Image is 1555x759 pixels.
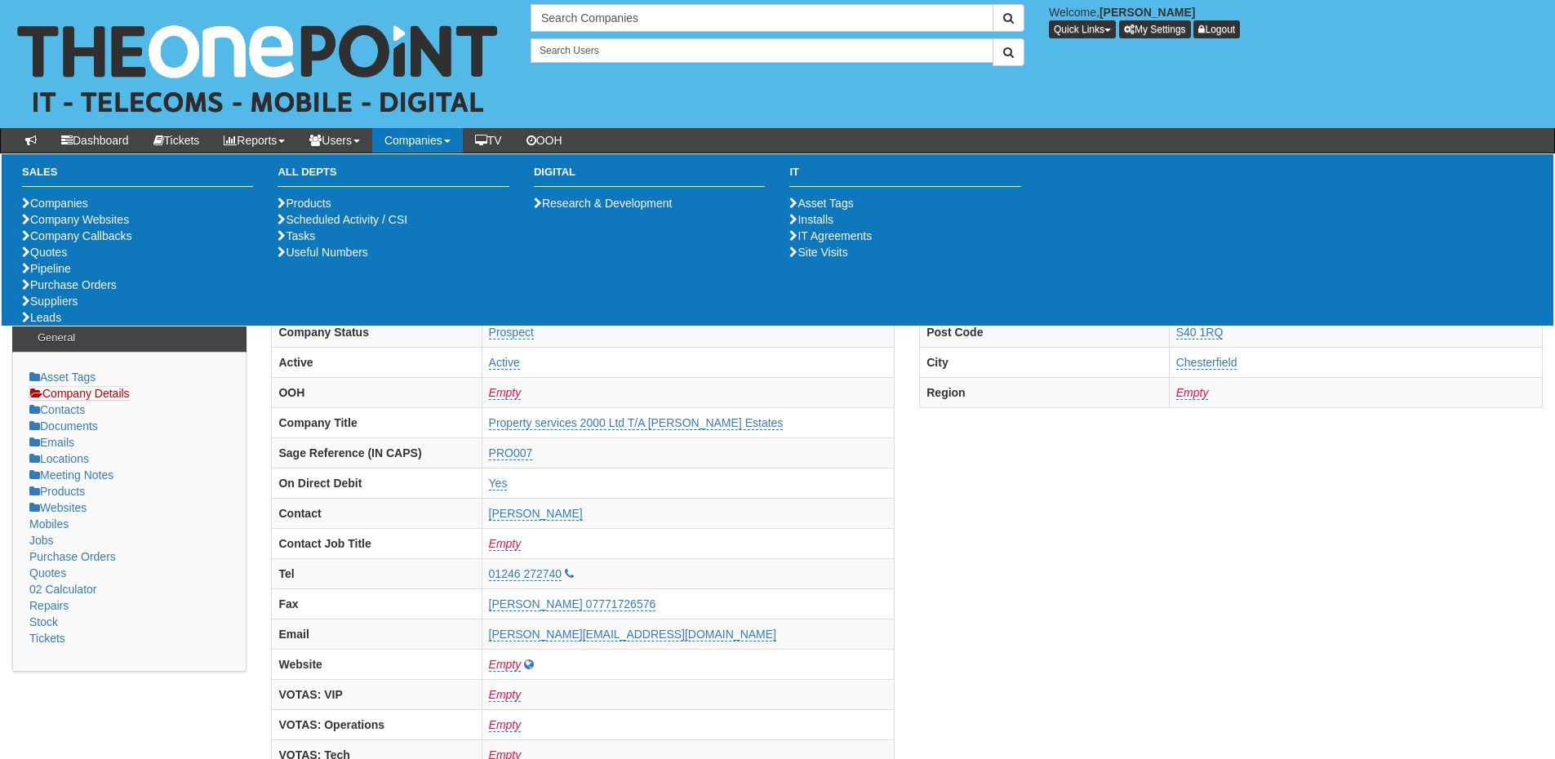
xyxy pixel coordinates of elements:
a: Quotes [22,246,67,259]
a: Empty [489,658,522,672]
input: Search Companies [531,4,993,32]
h3: IT [789,166,1020,187]
a: Tickets [29,632,65,645]
a: Purchase Orders [29,550,116,563]
th: Company Status [272,317,482,347]
th: Company Title [272,407,482,437]
a: 02 Calculator [29,583,97,596]
a: TV [463,128,514,153]
th: VOTAS: VIP [272,679,482,709]
a: Yes [489,477,508,490]
button: Quick Links [1049,20,1116,38]
a: Mobiles [29,517,69,530]
a: Locations [29,452,89,465]
a: Asset Tags [789,197,853,210]
th: Post Code [920,317,1169,347]
a: Emails [29,436,74,449]
a: Suppliers [22,295,78,308]
th: Tel [272,558,482,588]
th: Contact Job Title [272,528,482,558]
a: Useful Numbers [278,246,367,259]
a: Jobs [29,534,54,547]
th: Region [920,377,1169,407]
a: Prospect [489,326,534,340]
a: Empty [489,386,522,400]
a: Tickets [141,128,212,153]
input: Search Users [531,38,993,63]
a: Property services 2000 Ltd T/A [PERSON_NAME] Estates [489,416,784,430]
th: Website [272,649,482,679]
th: Sage Reference (IN CAPS) [272,437,482,468]
a: Leads [22,311,61,324]
a: Dashboard [49,128,141,153]
a: Websites [29,501,87,514]
a: Stock [29,615,58,628]
a: Site Visits [789,246,847,259]
a: Tasks [278,229,315,242]
th: VOTAS: Operations [272,709,482,739]
th: City [920,347,1169,377]
a: Empty [489,718,522,732]
a: S40 1RQ [1176,326,1224,340]
a: OOH [514,128,575,153]
a: Contacts [29,403,85,416]
a: Products [29,485,85,498]
th: Contact [272,498,482,528]
a: [PERSON_NAME] 07771726576 [489,597,656,611]
a: Scheduled Activity / CSI [278,213,407,226]
a: Repairs [29,599,69,612]
a: Company Websites [22,213,129,226]
a: Companies [22,197,88,210]
a: [PERSON_NAME] [489,507,583,521]
a: Company Callbacks [22,229,132,242]
a: Empty [489,688,522,702]
a: Reports [211,128,297,153]
a: My Settings [1119,20,1191,38]
th: OOH [272,377,482,407]
a: IT Agreements [789,229,872,242]
h3: All Depts [278,166,509,187]
a: Quotes [29,566,66,579]
a: Purchase Orders [22,278,117,291]
a: Meeting Notes [29,468,113,482]
th: Email [272,619,482,649]
a: Pipeline [22,262,71,275]
a: Empty [489,537,522,551]
a: Users [297,128,372,153]
a: Logout [1193,20,1240,38]
a: PRO007 [489,446,533,460]
a: Research & Development [534,197,673,210]
a: Empty [1176,386,1209,400]
a: Company Details [29,386,130,401]
h3: Sales [22,166,253,187]
a: Chesterfield [1176,356,1237,370]
a: Companies [372,128,463,153]
div: Welcome, [1037,4,1555,38]
a: 01246 272740 [489,567,562,581]
a: Documents [29,419,98,433]
h3: General [29,324,83,352]
a: Active [489,356,520,370]
b: [PERSON_NAME] [1100,6,1195,19]
th: On Direct Debit [272,468,482,498]
th: Fax [272,588,482,619]
h3: Digital [534,166,765,187]
a: Products [278,197,331,210]
a: [PERSON_NAME][EMAIL_ADDRESS][DOMAIN_NAME] [489,628,776,641]
a: Installs [789,213,833,226]
a: Asset Tags [29,371,96,384]
th: Active [272,347,482,377]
